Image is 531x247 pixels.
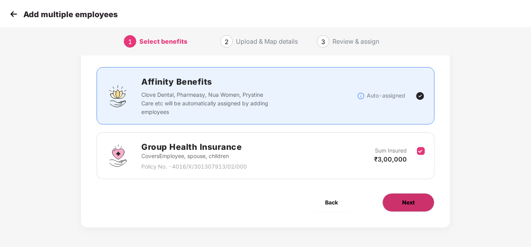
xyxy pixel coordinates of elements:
[128,38,132,46] span: 1
[141,162,247,171] p: Policy No. - 4016/X/301307913/02/000
[225,38,229,46] span: 2
[23,10,118,19] p: Add multiple employees
[375,146,407,155] p: Sum Insured
[332,35,379,48] div: Review & assign
[141,152,247,160] p: Covers Employee, spouse, children
[325,198,338,207] span: Back
[106,144,130,167] img: svg+xml;base64,PHN2ZyBpZD0iR3JvdXBfSGVhbHRoX0luc3VyYW5jZSIgZGF0YS1uYW1lPSJHcm91cCBIZWFsdGggSW5zdX...
[382,193,434,212] button: Next
[141,91,271,116] p: Clove Dental, Pharmeasy, Nua Women, Prystine Care etc will be automatically assigned by adding em...
[357,92,365,100] img: svg+xml;base64,PHN2ZyBpZD0iSW5mb18tXzMyeDMyIiBkYXRhLW5hbWU9IkluZm8gLSAzMngzMiIgeG1sbnM9Imh0dHA6Ly...
[141,75,357,88] h2: Affinity Benefits
[141,140,247,153] h2: Group Health Insurance
[415,91,425,101] img: svg+xml;base64,PHN2ZyBpZD0iVGljay0yNHgyNCIgeG1sbnM9Imh0dHA6Ly93d3cudzMub3JnLzIwMDAvc3ZnIiB3aWR0aD...
[306,193,357,212] button: Back
[374,155,407,163] span: ₹3,00,000
[8,8,19,20] img: svg+xml;base64,PHN2ZyB4bWxucz0iaHR0cDovL3d3dy53My5vcmcvMjAwMC9zdmciIHdpZHRoPSIzMCIgaGVpZ2h0PSIzMC...
[367,91,405,100] p: Auto-assigned
[106,84,130,108] img: svg+xml;base64,PHN2ZyBpZD0iQWZmaW5pdHlfQmVuZWZpdHMiIGRhdGEtbmFtZT0iQWZmaW5pdHkgQmVuZWZpdHMiIHhtbG...
[139,35,187,48] div: Select benefits
[321,38,325,46] span: 3
[236,35,298,48] div: Upload & Map details
[402,198,415,207] span: Next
